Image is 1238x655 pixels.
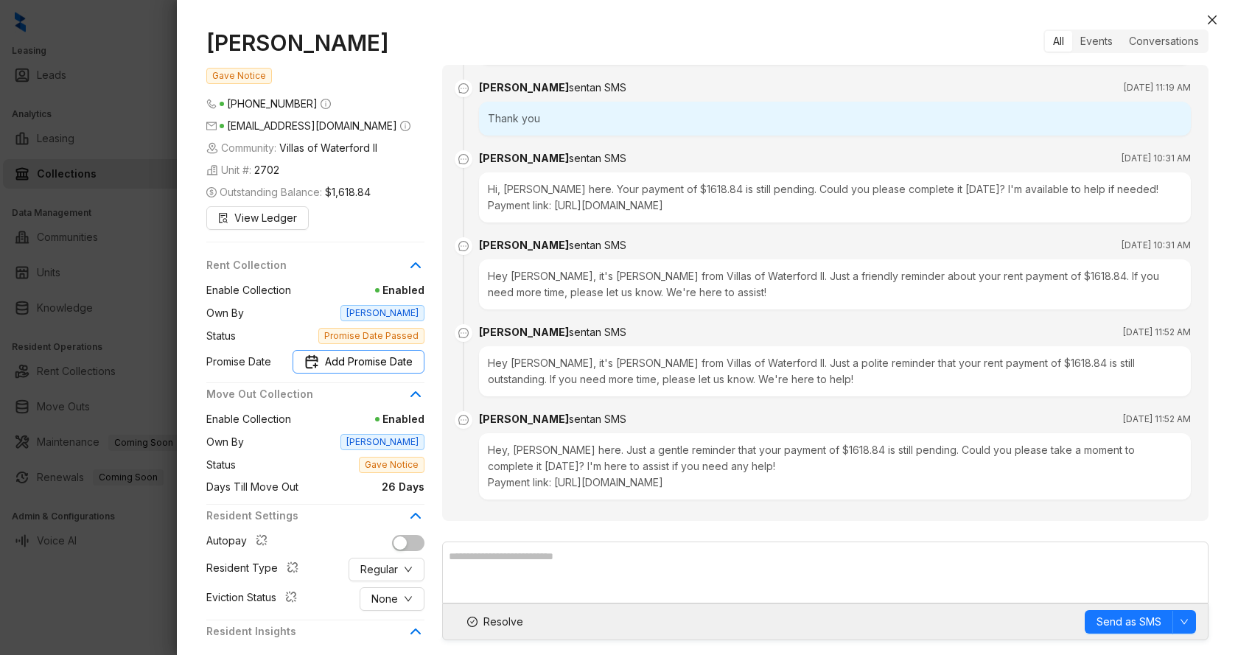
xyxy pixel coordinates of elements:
[234,210,297,226] span: View Ledger
[1043,29,1209,53] div: segmented control
[1072,31,1121,52] div: Events
[479,411,626,427] div: [PERSON_NAME]
[227,119,397,132] span: [EMAIL_ADDRESS][DOMAIN_NAME]
[206,623,424,648] div: Resident Insights
[479,259,1191,309] div: Hey [PERSON_NAME], it's [PERSON_NAME] from Villas of Waterford II. Just a friendly reminder about...
[1203,11,1221,29] button: Close
[1180,617,1189,626] span: down
[254,162,279,178] span: 2702
[1123,412,1191,427] span: [DATE] 11:52 AM
[340,305,424,321] span: [PERSON_NAME]
[479,324,626,340] div: [PERSON_NAME]
[206,479,298,495] span: Days Till Move Out
[206,282,291,298] span: Enable Collection
[206,305,244,321] span: Own By
[325,184,371,200] span: $1,618.84
[479,346,1191,396] div: Hey [PERSON_NAME], it's [PERSON_NAME] from Villas of Waterford II. Just a polite reminder that yo...
[206,508,407,524] span: Resident Settings
[279,140,377,156] span: Villas of Waterford II
[360,587,424,611] button: Nonedown
[206,354,271,370] span: Promise Date
[206,121,217,131] span: mail
[359,457,424,473] span: Gave Notice
[206,162,279,178] span: Unit #:
[227,97,318,110] span: [PHONE_NUMBER]
[1122,151,1191,166] span: [DATE] 10:31 AM
[340,434,424,450] span: [PERSON_NAME]
[304,354,319,369] img: Promise Date
[479,237,626,253] div: [PERSON_NAME]
[206,68,272,84] span: Gave Notice
[455,150,472,168] span: message
[206,386,407,402] span: Move Out Collection
[569,81,626,94] span: sent an SMS
[206,187,217,197] span: dollar
[206,328,236,344] span: Status
[218,213,228,223] span: file-search
[404,595,413,603] span: down
[206,508,424,533] div: Resident Settings
[206,589,303,609] div: Eviction Status
[206,257,407,273] span: Rent Collection
[206,533,273,552] div: Autopay
[455,324,472,342] span: message
[206,184,371,200] span: Outstanding Balance:
[291,282,424,298] span: Enabled
[1121,31,1207,52] div: Conversations
[206,142,218,154] img: building-icon
[1206,14,1218,26] span: close
[206,434,244,450] span: Own By
[206,140,377,156] span: Community:
[467,617,478,627] span: check-circle
[569,152,626,164] span: sent an SMS
[206,99,217,109] span: phone
[569,326,626,338] span: sent an SMS
[321,99,331,109] span: info-circle
[206,386,424,411] div: Move Out Collection
[206,457,236,473] span: Status
[479,172,1191,223] div: Hi, [PERSON_NAME] here. Your payment of $1618.84 is still pending. Could you please complete it [...
[1124,80,1191,95] span: [DATE] 11:19 AM
[1122,238,1191,253] span: [DATE] 10:31 AM
[298,479,424,495] span: 26 Days
[206,206,309,230] button: View Ledger
[455,411,472,429] span: message
[455,610,536,634] button: Resolve
[455,237,472,255] span: message
[479,433,1191,500] div: Hey, [PERSON_NAME] here. Just a gentle reminder that your payment of $1618.84 is still pending. C...
[206,29,424,56] h1: [PERSON_NAME]
[1045,31,1072,52] div: All
[325,354,413,370] span: Add Promise Date
[293,350,424,374] button: Promise DateAdd Promise Date
[479,102,1191,136] div: Thank you
[318,328,424,344] span: Promise Date Passed
[1085,610,1173,634] button: Send as SMS
[479,80,626,96] div: [PERSON_NAME]
[483,614,523,630] span: Resolve
[569,239,626,251] span: sent an SMS
[291,411,424,427] span: Enabled
[371,591,398,607] span: None
[206,560,304,579] div: Resident Type
[349,558,424,581] button: Regulardown
[360,561,398,578] span: Regular
[569,413,626,425] span: sent an SMS
[1097,614,1161,630] span: Send as SMS
[400,121,410,131] span: info-circle
[404,565,413,574] span: down
[206,411,291,427] span: Enable Collection
[1123,325,1191,340] span: [DATE] 11:52 AM
[455,80,472,97] span: message
[206,164,218,176] img: building-icon
[206,257,424,282] div: Rent Collection
[206,623,407,640] span: Resident Insights
[479,150,626,167] div: [PERSON_NAME]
